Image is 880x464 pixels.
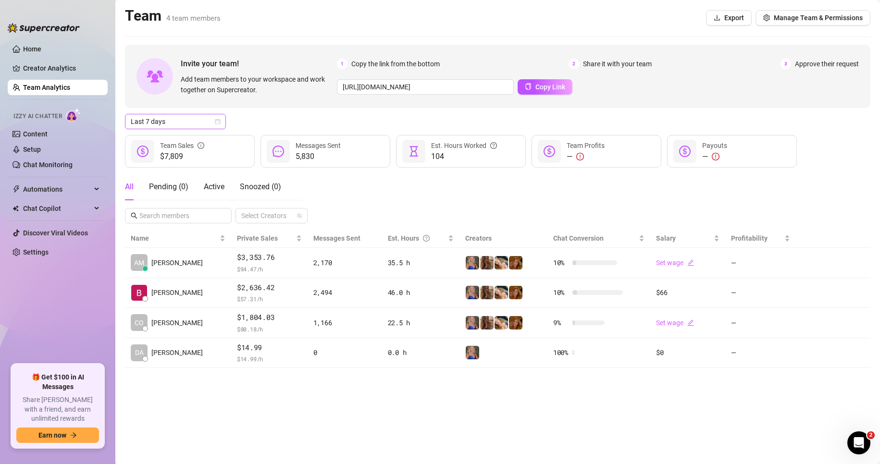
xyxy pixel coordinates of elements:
[725,308,796,338] td: —
[237,282,302,293] span: $2,636.42
[23,61,100,76] a: Creator Analytics
[313,287,376,298] div: 2,494
[725,338,796,368] td: —
[297,213,302,219] span: team
[151,257,203,268] span: [PERSON_NAME]
[139,210,218,221] input: Search members
[724,14,744,22] span: Export
[237,252,302,263] span: $3,353.76
[847,431,870,454] iframe: Intercom live chat
[553,257,569,268] span: 10 %
[583,59,652,69] span: Share it with your team
[296,142,341,149] span: Messages Sent
[70,432,77,439] span: arrow-right
[408,146,420,157] span: hourglass
[763,14,770,21] span: setting
[569,59,579,69] span: 2
[544,146,555,157] span: dollar-circle
[466,346,479,359] img: Ambie
[151,347,203,358] span: [PERSON_NAME]
[774,14,863,22] span: Manage Team & Permissions
[679,146,691,157] span: dollar-circle
[23,161,73,169] a: Chat Monitoring
[137,146,149,157] span: dollar-circle
[509,256,522,269] img: Danielle
[296,151,341,162] span: 5,830
[131,114,220,129] span: Last 7 days
[237,264,302,274] span: $ 94.47 /h
[131,233,218,244] span: Name
[525,83,532,90] span: copy
[16,395,99,424] span: Share [PERSON_NAME] with a friend, and earn unlimited rewards
[160,140,204,151] div: Team Sales
[160,151,204,162] span: $7,809
[687,259,694,266] span: edit
[66,108,81,122] img: AI Chatter
[725,278,796,308] td: —
[714,14,720,21] span: download
[702,151,727,162] div: —
[495,256,508,269] img: OnlyDanielle
[237,294,302,304] span: $ 57.31 /h
[23,229,88,237] a: Discover Viral Videos
[198,140,204,151] span: info-circle
[125,7,221,25] h2: Team
[240,182,281,191] span: Snoozed ( 0 )
[576,153,584,160] span: exclamation-circle
[181,58,337,70] span: Invite your team!
[337,59,347,69] span: 1
[553,317,569,328] span: 9 %
[553,347,569,358] span: 100 %
[181,74,333,95] span: Add team members to your workspace and work together on Supercreator.
[237,342,302,354] span: $14.99
[423,233,430,244] span: question-circle
[149,181,188,193] div: Pending ( 0 )
[125,181,134,193] div: All
[313,257,376,268] div: 2,170
[656,234,676,242] span: Salary
[23,45,41,53] a: Home
[135,317,144,328] span: CO
[781,59,791,69] span: 3
[131,212,137,219] span: search
[712,153,719,160] span: exclamation-circle
[12,205,19,212] img: Chat Copilot
[388,233,446,244] div: Est. Hours
[567,142,605,149] span: Team Profits
[134,257,144,268] span: AM
[388,347,454,358] div: 0.0 h
[553,287,569,298] span: 10 %
[466,316,479,330] img: Ambie
[509,316,522,330] img: Danielle
[237,354,302,364] span: $ 14.99 /h
[702,142,727,149] span: Payouts
[509,286,522,299] img: Danielle
[125,229,231,248] th: Name
[313,317,376,328] div: 1,166
[151,317,203,328] span: [PERSON_NAME]
[12,185,20,193] span: thunderbolt
[388,317,454,328] div: 22.5 h
[135,347,144,358] span: DA
[273,146,284,157] span: message
[131,285,147,301] img: Ryan
[237,234,278,242] span: Private Sales
[480,316,494,330] img: daniellerose
[466,286,479,299] img: Ambie
[553,234,604,242] span: Chat Conversion
[867,431,875,439] span: 2
[16,373,99,391] span: 🎁 Get $100 in AI Messages
[567,151,605,162] div: —
[16,427,99,443] button: Earn nowarrow-right
[518,79,572,95] button: Copy Link
[23,248,49,256] a: Settings
[495,286,508,299] img: OnlyDanielle
[23,201,91,216] span: Chat Copilot
[38,431,66,439] span: Earn now
[237,324,302,334] span: $ 80.18 /h
[388,287,454,298] div: 46.0 h
[237,312,302,323] span: $1,804.03
[23,146,41,153] a: Setup
[204,182,224,191] span: Active
[313,347,376,358] div: 0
